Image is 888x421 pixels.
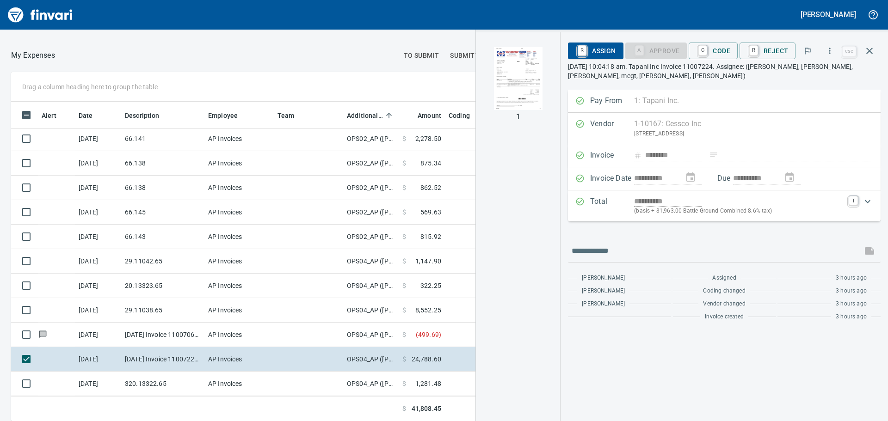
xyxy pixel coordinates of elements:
[575,43,616,59] span: Assign
[450,50,487,61] span: Submitted
[121,372,204,396] td: 320.13322.65
[420,159,441,168] span: 875.34
[121,323,204,347] td: [DATE] Invoice 11007060 from Cessco Inc (1-10167)
[568,43,623,59] button: RAssign
[343,249,399,274] td: OPS04_AP ([PERSON_NAME], [PERSON_NAME], [PERSON_NAME], [PERSON_NAME], [PERSON_NAME])
[343,127,399,151] td: OPS02_AP ([PERSON_NAME], [PERSON_NAME], [PERSON_NAME], [PERSON_NAME])
[204,151,274,176] td: AP Invoices
[415,379,441,388] span: 1,281.48
[75,176,121,200] td: [DATE]
[836,287,867,296] span: 3 hours ago
[11,50,55,61] p: My Expenses
[6,4,75,26] img: Finvari
[347,110,395,121] span: Additional Reviewer
[42,110,56,121] span: Alert
[416,330,441,339] span: ( 499.69 )
[582,287,625,296] span: [PERSON_NAME]
[11,50,55,61] nav: breadcrumb
[415,305,441,315] span: 8,552.25
[208,110,250,121] span: Employee
[449,110,482,121] span: Coding
[343,151,399,176] td: OPS02_AP ([PERSON_NAME], [PERSON_NAME], [PERSON_NAME], [PERSON_NAME])
[836,312,867,322] span: 3 hours ago
[204,372,274,396] td: AP Invoices
[740,43,795,59] button: RReject
[204,323,274,347] td: AP Invoices
[402,159,406,168] span: $
[402,281,406,290] span: $
[415,134,441,143] span: 2,278.50
[347,110,383,121] span: Additional Reviewer
[698,45,707,55] a: C
[402,330,406,339] span: $
[125,110,172,121] span: Description
[705,312,744,322] span: Invoice created
[38,331,48,337] span: Has messages
[343,200,399,225] td: OPS02_AP ([PERSON_NAME], [PERSON_NAME], [PERSON_NAME], [PERSON_NAME])
[204,225,274,249] td: AP Invoices
[696,43,730,59] span: Code
[75,372,121,396] td: [DATE]
[402,183,406,192] span: $
[75,298,121,323] td: [DATE]
[797,41,818,61] button: Flag
[820,41,840,61] button: More
[343,298,399,323] td: OPS04_AP ([PERSON_NAME], [PERSON_NAME], [PERSON_NAME], [PERSON_NAME], [PERSON_NAME])
[343,372,399,396] td: OPS04_AP ([PERSON_NAME], [PERSON_NAME], [PERSON_NAME], [PERSON_NAME], [PERSON_NAME])
[402,305,406,315] span: $
[487,47,549,110] img: Page 1
[840,40,881,62] span: Close invoice
[204,274,274,298] td: AP Invoices
[121,274,204,298] td: 20.13323.65
[75,200,121,225] td: [DATE]
[121,127,204,151] td: 66.141
[412,403,441,413] span: 41,808.45
[277,110,295,121] span: Team
[75,274,121,298] td: [DATE]
[625,46,687,54] div: Coding Required
[204,200,274,225] td: AP Invoices
[277,110,307,121] span: Team
[204,249,274,274] td: AP Invoices
[402,256,406,266] span: $
[204,127,274,151] td: AP Invoices
[75,347,121,372] td: [DATE]
[842,46,856,56] a: esc
[79,110,93,121] span: Date
[121,249,204,274] td: 29.11042.65
[79,110,105,121] span: Date
[75,127,121,151] td: [DATE]
[412,354,441,364] span: 24,788.60
[402,354,406,364] span: $
[420,183,441,192] span: 862.52
[712,274,736,283] span: Assigned
[418,110,441,121] span: Amount
[582,274,625,283] span: [PERSON_NAME]
[402,403,406,413] span: $
[75,323,121,347] td: [DATE]
[204,298,274,323] td: AP Invoices
[516,111,520,122] p: 1
[402,379,406,388] span: $
[634,207,843,216] p: (basis + $1,963.00 Battle Ground Combined 8.6% tax)
[75,151,121,176] td: [DATE]
[420,232,441,241] span: 815.92
[402,232,406,241] span: $
[406,110,441,121] span: Amount
[121,347,204,372] td: [DATE] Invoice 11007224 from Cessco Inc (1-10167)
[343,323,399,347] td: OPS04_AP ([PERSON_NAME], [PERSON_NAME], [PERSON_NAME], [PERSON_NAME], [PERSON_NAME])
[449,110,470,121] span: Coding
[836,299,867,309] span: 3 hours ago
[703,287,745,296] span: Coding changed
[402,134,406,143] span: $
[689,43,738,59] button: CCode
[836,274,867,283] span: 3 hours ago
[121,225,204,249] td: 66.143
[125,110,160,121] span: Description
[849,196,858,205] a: T
[747,43,788,59] span: Reject
[703,299,745,309] span: Vendor changed
[121,200,204,225] td: 66.145
[402,207,406,217] span: $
